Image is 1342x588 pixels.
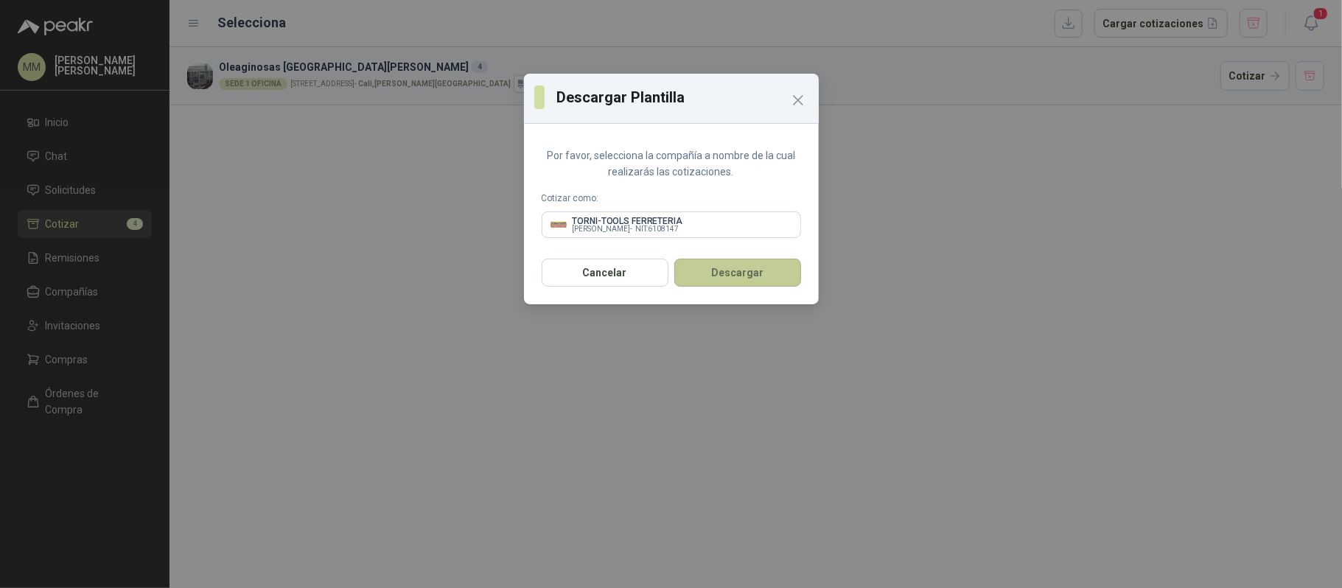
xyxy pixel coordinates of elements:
button: Close [786,88,810,112]
label: Cotizar como: [542,192,801,206]
h3: Descargar Plantilla [556,86,808,108]
button: Cancelar [542,259,668,287]
button: Descargar [674,259,801,287]
p: Por favor, selecciona la compañía a nombre de la cual realizarás las cotizaciones. [542,147,801,180]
